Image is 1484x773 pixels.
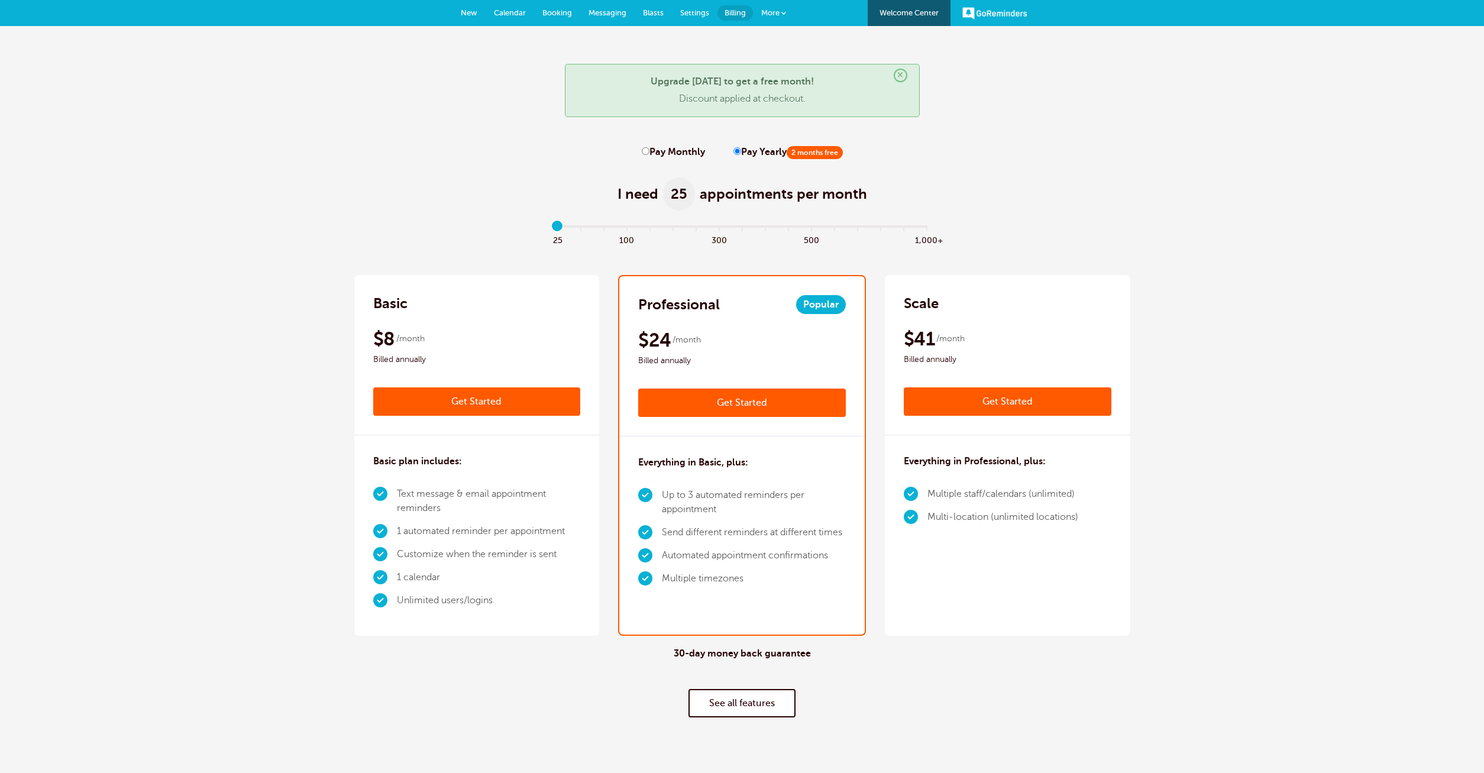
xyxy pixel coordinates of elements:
li: Automated appointment confirmations [662,544,846,567]
label: Pay Monthly [642,147,705,158]
span: Billing [725,8,746,17]
span: /month [673,333,701,347]
span: Booking [542,8,572,17]
span: More [761,8,780,17]
span: 100 [615,232,638,246]
li: Unlimited users/logins [397,589,581,612]
h2: Basic [373,294,408,313]
span: appointments per month [700,185,867,203]
li: Text message & email appointment reminders [397,483,581,520]
h3: Basic plan includes: [373,454,462,468]
li: Multiple timezones [662,567,846,590]
span: Popular [796,295,846,314]
span: 1,000+ [915,232,938,246]
li: Multi-location (unlimited locations) [927,506,1078,529]
h2: Professional [638,295,720,314]
a: Billing [717,5,753,21]
span: 25 [546,232,569,246]
span: × [894,69,907,82]
a: Get Started [638,389,846,417]
li: Multiple staff/calendars (unlimited) [927,483,1078,506]
span: $24 [638,328,671,352]
p: Discount applied at checkout. [577,93,907,105]
span: Settings [680,8,709,17]
input: Pay Yearly2 months free [733,147,741,155]
span: Billed annually [904,352,1111,367]
span: Billed annually [638,354,846,368]
h3: Everything in Basic, plus: [638,455,748,470]
li: Up to 3 automated reminders per appointment [662,484,846,521]
label: Pay Yearly [733,147,843,158]
h2: Scale [904,294,939,313]
h3: Everything in Professional, plus: [904,454,1046,468]
span: 500 [800,232,823,246]
h4: 30-day money back guarantee [674,648,811,659]
a: Get Started [904,387,1111,416]
input: Pay Monthly [642,147,649,155]
span: Messaging [589,8,626,17]
li: Send different reminders at different times [662,521,846,544]
span: Billed annually [373,352,581,367]
span: /month [936,332,965,346]
a: Get Started [373,387,581,416]
span: /month [396,332,425,346]
li: Customize when the reminder is sent [397,543,581,566]
span: Calendar [494,8,526,17]
span: $8 [373,327,395,351]
span: New [461,8,477,17]
a: See all features [688,689,796,717]
li: 1 automated reminder per appointment [397,520,581,543]
span: Blasts [643,8,664,17]
span: 25 [663,177,695,211]
span: 2 months free [787,146,843,159]
li: 1 calendar [397,566,581,589]
span: 300 [707,232,730,246]
span: I need [617,185,658,203]
span: $41 [904,327,935,351]
strong: Upgrade [DATE] to get a free month! [651,76,814,87]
